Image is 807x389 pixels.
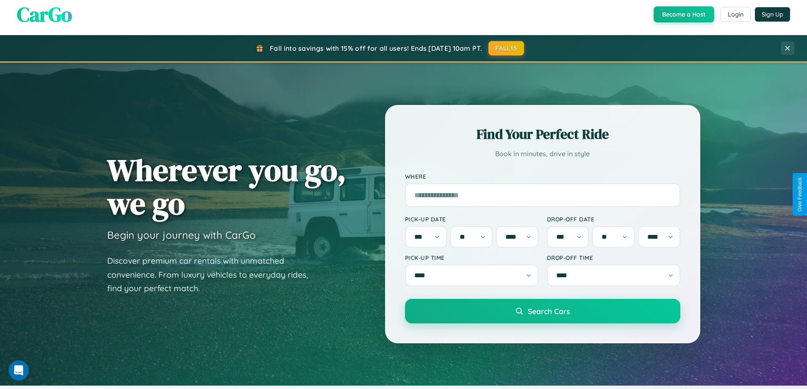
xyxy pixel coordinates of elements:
label: Pick-up Time [405,254,538,261]
h1: Wherever you go, we go [107,153,346,220]
label: Drop-off Time [547,254,680,261]
span: CarGo [17,0,72,28]
span: Fall into savings with 15% off for all users! Ends [DATE] 10am PT. [270,44,482,52]
button: Login [721,7,751,22]
h2: Find Your Perfect Ride [405,125,680,143]
p: Discover premium car rentals with unmatched convenience. From luxury vehicles to everyday rides, ... [107,254,319,295]
h3: Begin your journey with CarGo [107,229,256,241]
button: Become a Host [654,6,714,22]
label: Drop-off Date [547,215,680,223]
span: Search Cars [528,306,570,316]
button: Search Cars [405,299,680,323]
button: FALL15 [488,41,524,55]
label: Pick-up Date [405,215,538,223]
iframe: Intercom live chat [8,360,29,381]
div: Give Feedback [797,177,803,212]
button: Sign Up [755,7,790,22]
p: Book in minutes, drive in style [405,148,680,160]
label: Where [405,173,680,180]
